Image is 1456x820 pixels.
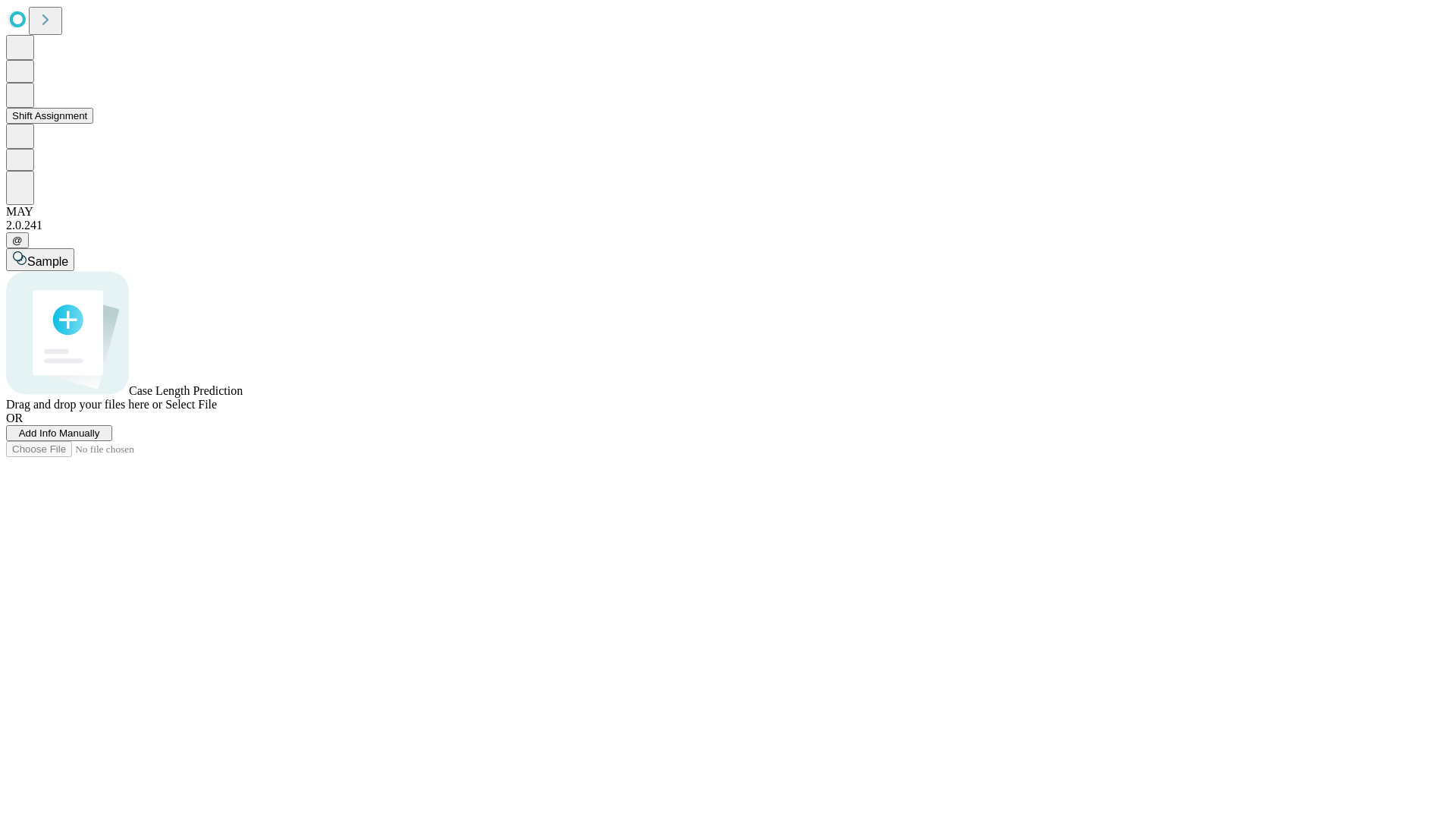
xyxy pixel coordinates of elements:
[12,235,23,246] span: @
[6,232,29,248] button: @
[27,255,68,268] span: Sample
[6,108,93,124] button: Shift Assignment
[19,427,100,439] span: Add Info Manually
[6,425,112,441] button: Add Info Manually
[6,219,1450,232] div: 2.0.241
[6,412,23,424] span: OR
[6,205,1450,219] div: MAY
[6,398,162,411] span: Drag and drop your files here or
[165,398,217,411] span: Select File
[6,248,74,271] button: Sample
[129,384,243,397] span: Case Length Prediction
